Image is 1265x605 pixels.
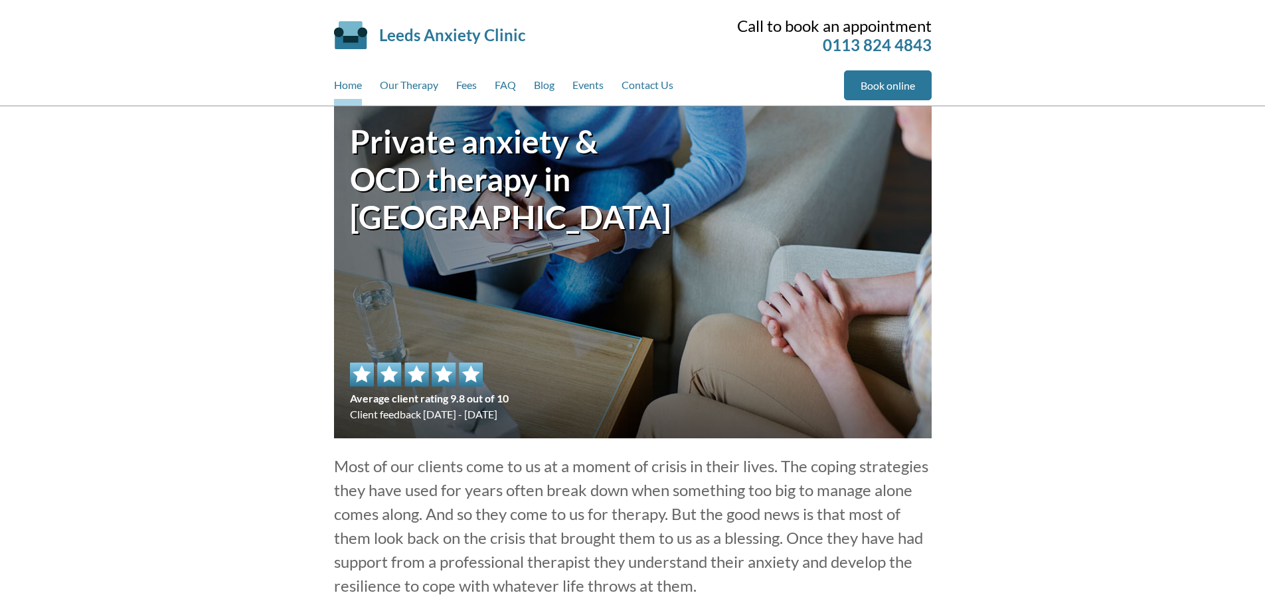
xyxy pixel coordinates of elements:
[844,70,932,100] a: Book online
[534,70,554,106] a: Blog
[334,454,932,598] p: Most of our clients come to us at a moment of crisis in their lives. The coping strategies they h...
[495,70,516,106] a: FAQ
[350,390,509,406] span: Average client rating 9.8 out of 10
[456,70,477,106] a: Fees
[379,25,525,44] a: Leeds Anxiety Clinic
[380,70,438,106] a: Our Therapy
[572,70,604,106] a: Events
[350,363,483,387] img: 5 star rating
[350,122,633,236] h1: Private anxiety & OCD therapy in [GEOGRAPHIC_DATA]
[823,35,932,54] a: 0113 824 4843
[622,70,673,106] a: Contact Us
[334,70,362,106] a: Home
[350,363,509,422] div: Client feedback [DATE] - [DATE]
